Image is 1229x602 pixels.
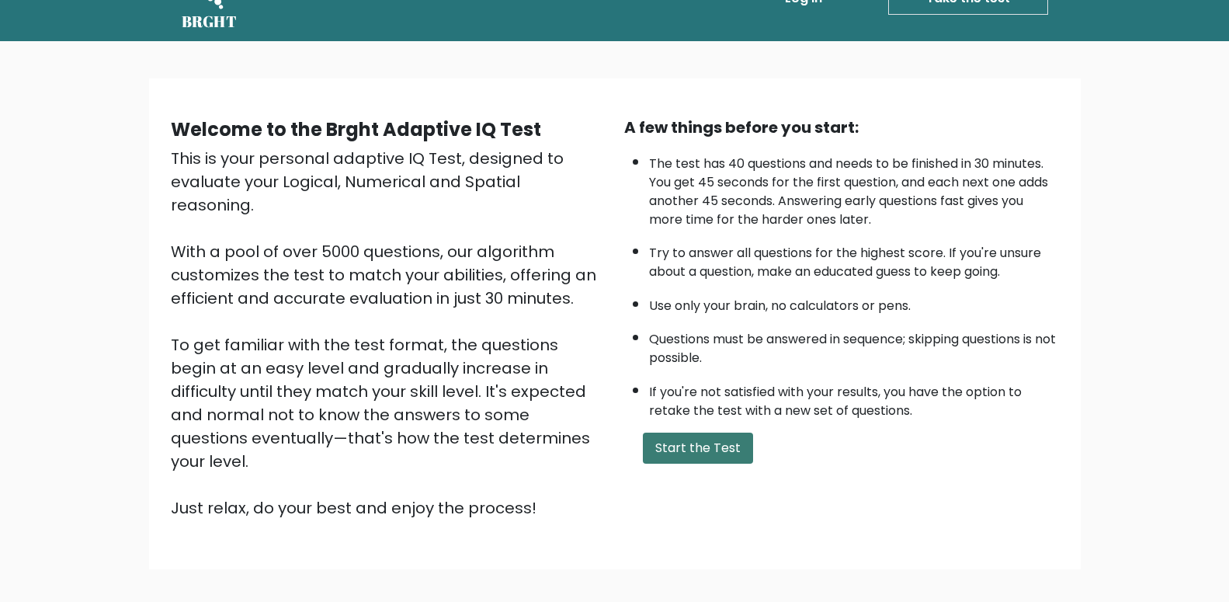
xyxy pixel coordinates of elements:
li: Use only your brain, no calculators or pens. [649,289,1059,315]
button: Start the Test [643,433,753,464]
li: Questions must be answered in sequence; skipping questions is not possible. [649,322,1059,367]
b: Welcome to the Brght Adaptive IQ Test [171,117,541,142]
li: Try to answer all questions for the highest score. If you're unsure about a question, make an edu... [649,236,1059,281]
h5: BRGHT [182,12,238,31]
div: This is your personal adaptive IQ Test, designed to evaluate your Logical, Numerical and Spatial ... [171,147,606,520]
div: A few things before you start: [624,116,1059,139]
li: If you're not satisfied with your results, you have the option to retake the test with a new set ... [649,375,1059,420]
li: The test has 40 questions and needs to be finished in 30 minutes. You get 45 seconds for the firs... [649,147,1059,229]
